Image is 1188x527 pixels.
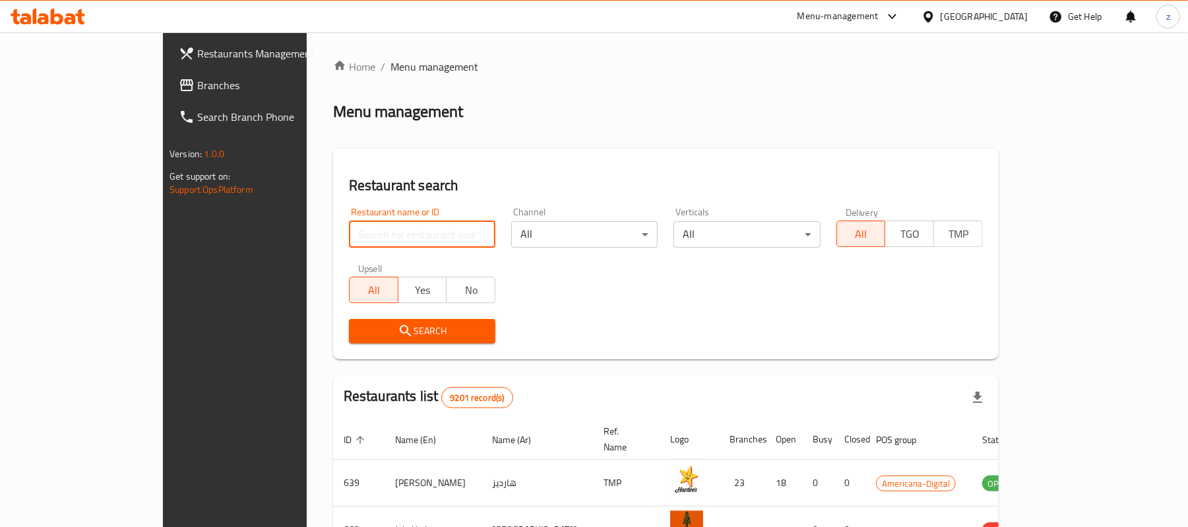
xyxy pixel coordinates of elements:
[168,38,361,69] a: Restaurants Management
[197,46,351,61] span: Restaurants Management
[391,59,478,75] span: Menu management
[452,281,490,300] span: No
[891,225,929,244] span: TGO
[204,145,224,162] span: 1.0.0
[885,221,934,247] button: TGO
[168,69,361,101] a: Branches
[933,221,983,247] button: TMP
[395,432,453,448] span: Name (En)
[670,464,703,497] img: Hardee's
[349,176,983,195] h2: Restaurant search
[385,460,482,507] td: [PERSON_NAME]
[802,419,834,460] th: Busy
[404,281,442,300] span: Yes
[982,476,1015,491] span: OPEN
[982,475,1015,491] div: OPEN
[660,419,719,460] th: Logo
[344,432,369,448] span: ID
[797,9,879,24] div: Menu-management
[197,109,351,125] span: Search Branch Phone
[360,323,485,339] span: Search
[765,460,802,507] td: 18
[876,432,933,448] span: POS group
[446,277,495,303] button: No
[1166,9,1170,24] span: z
[719,460,765,507] td: 23
[673,221,820,248] div: All
[398,277,447,303] button: Yes
[170,181,253,198] a: Support.OpsPlatform
[442,392,512,404] span: 9201 record(s)
[719,419,765,460] th: Branches
[349,277,398,303] button: All
[982,432,1025,448] span: Status
[836,221,886,247] button: All
[939,225,978,244] span: TMP
[197,77,351,93] span: Branches
[834,460,865,507] td: 0
[802,460,834,507] td: 0
[168,101,361,133] a: Search Branch Phone
[349,221,495,248] input: Search for restaurant name or ID..
[349,319,495,343] button: Search
[593,460,660,507] td: TMP
[441,387,513,408] div: Total records count
[842,225,881,244] span: All
[834,419,865,460] th: Closed
[381,59,385,75] li: /
[170,145,202,162] span: Version:
[355,281,393,300] span: All
[358,263,383,273] label: Upsell
[877,476,955,491] span: Americana-Digital
[482,460,593,507] td: هارديز
[333,101,463,122] h2: Menu management
[333,59,999,75] nav: breadcrumb
[492,432,548,448] span: Name (Ar)
[846,207,879,217] label: Delivery
[511,221,658,248] div: All
[344,386,513,408] h2: Restaurants list
[765,419,802,460] th: Open
[170,168,230,185] span: Get support on:
[962,382,993,413] div: Export file
[604,423,644,455] span: Ref. Name
[941,9,1028,24] div: [GEOGRAPHIC_DATA]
